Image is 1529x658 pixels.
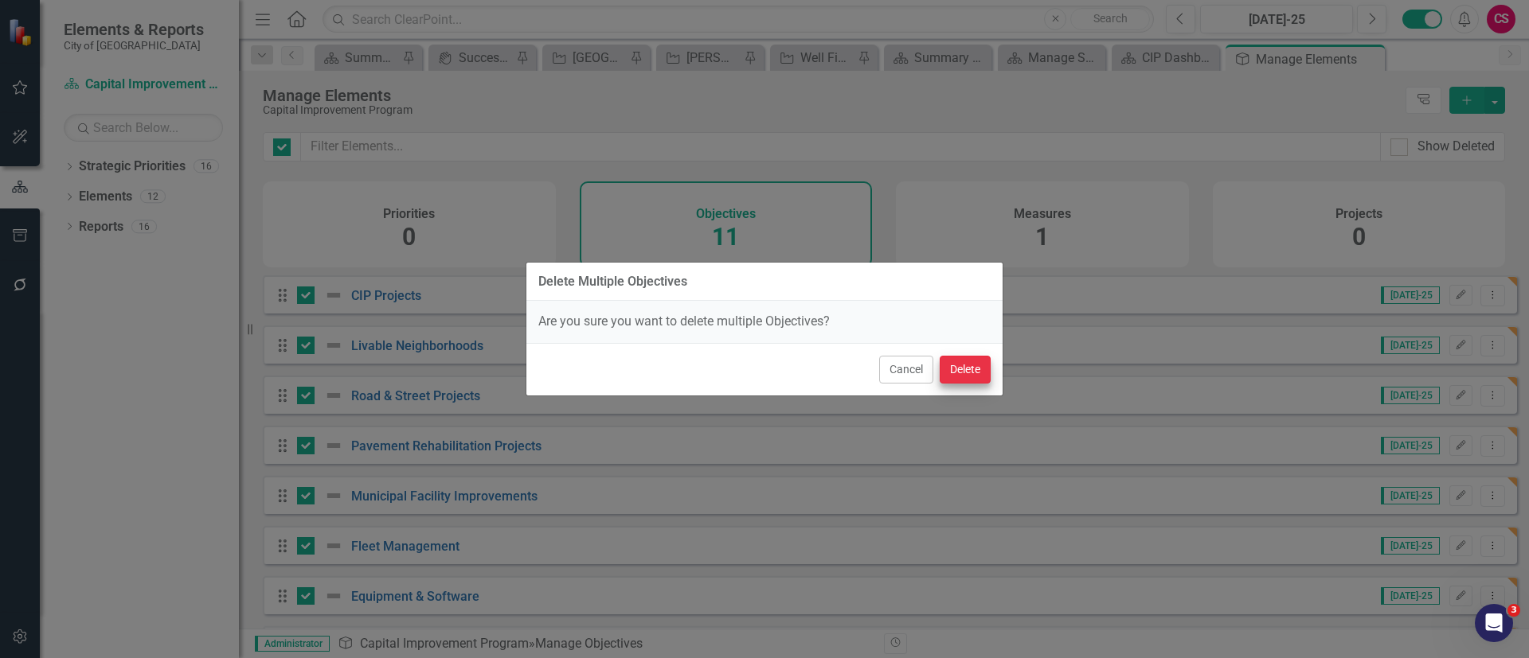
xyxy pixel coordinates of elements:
[1475,604,1513,642] iframe: Intercom live chat
[1507,604,1520,617] span: 3
[940,356,991,384] button: Delete
[538,274,687,289] div: Delete Multiple Objectives
[879,356,933,384] button: Cancel
[538,313,830,329] span: Are you sure you want to delete multiple Objectives?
